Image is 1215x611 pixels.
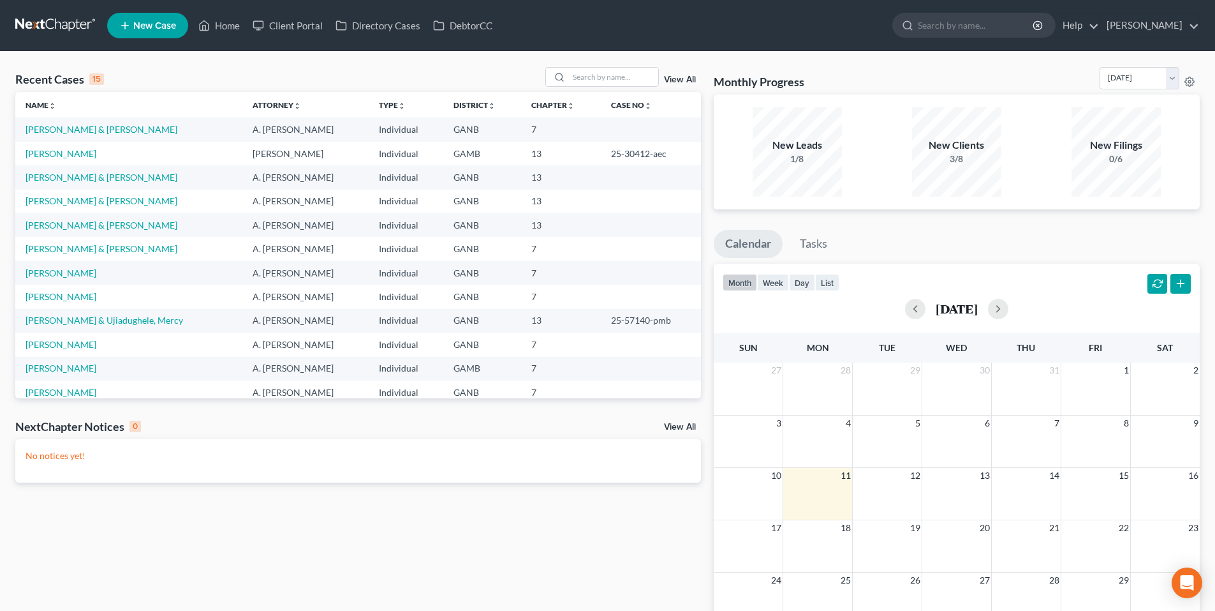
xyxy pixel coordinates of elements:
td: 25-57140-pmb [601,309,701,333]
a: [PERSON_NAME] [26,268,96,278]
span: 21 [1048,520,1061,536]
td: Individual [369,142,443,165]
div: 3/8 [912,153,1001,165]
td: A. [PERSON_NAME] [242,381,369,404]
a: [PERSON_NAME] [1100,14,1199,37]
a: Client Portal [246,14,329,37]
span: Sat [1157,342,1173,353]
span: 26 [909,573,922,588]
input: Search by name... [918,13,1035,37]
td: Individual [369,213,443,237]
td: A. [PERSON_NAME] [242,285,369,308]
a: [PERSON_NAME] & [PERSON_NAME] [26,124,177,135]
td: 7 [521,381,601,404]
button: week [757,274,789,291]
td: GAMB [443,357,521,381]
td: A. [PERSON_NAME] [242,213,369,237]
td: 7 [521,357,601,381]
span: 14 [1048,468,1061,483]
i: unfold_more [644,102,652,110]
div: New Leads [753,138,842,153]
td: A. [PERSON_NAME] [242,309,369,333]
td: GANB [443,190,521,213]
td: GANB [443,165,521,189]
i: unfold_more [293,102,301,110]
span: 1 [1123,363,1130,378]
td: 7 [521,285,601,308]
span: Fri [1089,342,1102,353]
a: Attorneyunfold_more [253,100,301,110]
td: 7 [521,333,601,356]
span: Thu [1017,342,1035,353]
div: Open Intercom Messenger [1172,568,1202,598]
h2: [DATE] [936,302,978,315]
a: [PERSON_NAME] & [PERSON_NAME] [26,172,177,183]
a: [PERSON_NAME] [26,339,96,350]
td: 7 [521,237,601,260]
td: Individual [369,381,443,404]
span: 2 [1192,363,1200,378]
td: Individual [369,261,443,285]
span: 30 [978,363,991,378]
span: 7 [1053,416,1061,431]
td: A. [PERSON_NAME] [242,261,369,285]
div: New Filings [1071,138,1161,153]
td: Individual [369,309,443,333]
td: 13 [521,165,601,189]
a: [PERSON_NAME] [26,291,96,302]
td: [PERSON_NAME] [242,142,369,165]
td: 13 [521,309,601,333]
a: View All [664,75,696,84]
a: Help [1056,14,1099,37]
td: GANB [443,237,521,260]
td: 7 [521,261,601,285]
span: 10 [770,468,783,483]
td: Individual [369,285,443,308]
td: Individual [369,117,443,141]
i: unfold_more [567,102,575,110]
span: 25 [839,573,852,588]
td: GANB [443,261,521,285]
td: GANB [443,381,521,404]
a: Typeunfold_more [379,100,406,110]
span: 31 [1048,363,1061,378]
td: A. [PERSON_NAME] [242,333,369,356]
span: 27 [978,573,991,588]
td: GANB [443,213,521,237]
div: 0 [129,421,141,432]
div: 15 [89,73,104,85]
td: Individual [369,333,443,356]
a: Home [192,14,246,37]
td: 7 [521,117,601,141]
div: 1/8 [753,153,842,165]
td: GANB [443,333,521,356]
td: Individual [369,190,443,213]
div: 0/6 [1071,153,1161,165]
a: Districtunfold_more [453,100,496,110]
td: Individual [369,357,443,381]
span: 29 [909,363,922,378]
a: View All [664,423,696,432]
td: 25-30412-aec [601,142,701,165]
span: 16 [1187,468,1200,483]
span: 3 [775,416,783,431]
td: Individual [369,165,443,189]
td: A. [PERSON_NAME] [242,117,369,141]
td: 13 [521,190,601,213]
td: GAMB [443,142,521,165]
span: 27 [770,363,783,378]
a: [PERSON_NAME] [26,363,96,373]
span: 22 [1117,520,1130,536]
span: 24 [770,573,783,588]
a: [PERSON_NAME] [26,387,96,398]
span: 29 [1117,573,1130,588]
span: 8 [1123,416,1130,431]
span: 20 [978,520,991,536]
button: list [815,274,839,291]
a: Calendar [714,230,783,258]
div: New Clients [912,138,1001,153]
td: 13 [521,142,601,165]
span: 28 [839,363,852,378]
span: 23 [1187,520,1200,536]
td: GANB [443,117,521,141]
